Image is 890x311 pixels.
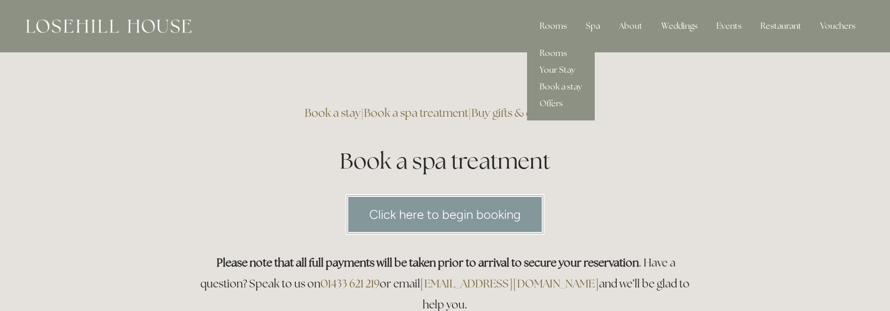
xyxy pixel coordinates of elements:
[610,16,651,37] div: About
[653,16,706,37] div: Weddings
[527,79,595,95] a: Book a stay
[420,276,599,291] a: [EMAIL_ADDRESS][DOMAIN_NAME]
[217,256,639,270] strong: Please note that all full payments will be taken prior to arrival to secure your reservation
[577,16,608,37] div: Spa
[531,16,575,37] div: Rooms
[346,194,544,235] a: Click here to begin booking
[527,62,595,79] a: Your Stay
[364,106,468,120] a: Book a spa treatment
[527,45,595,62] a: Rooms
[305,106,361,120] a: Book a stay
[195,146,696,176] h1: Book a spa treatment
[527,95,595,112] a: Offers
[195,103,696,124] h3: | |
[320,276,380,291] a: 01433 621 219
[812,16,864,37] a: Vouchers
[26,19,191,33] img: Losehill House
[752,16,810,37] div: Restaurant
[471,106,585,120] a: Buy gifts & experiences
[708,16,750,37] div: Events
